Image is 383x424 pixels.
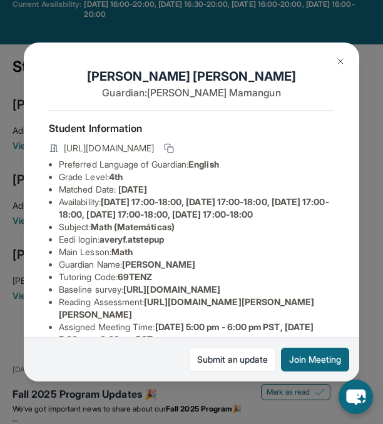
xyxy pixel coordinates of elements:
[111,246,133,257] span: Math
[59,283,334,296] li: Baseline survey :
[59,158,334,171] li: Preferred Language of Guardian:
[335,56,345,66] img: Close Icon
[122,259,195,270] span: [PERSON_NAME]
[59,321,334,346] li: Assigned Meeting Time :
[59,321,314,345] span: [DATE] 5:00 pm - 6:00 pm PST, [DATE] 5:00 pm - 6:00 pm PST
[59,246,334,258] li: Main Lesson :
[59,233,334,246] li: Eedi login :
[64,142,154,154] span: [URL][DOMAIN_NAME]
[109,171,123,182] span: 4th
[59,196,334,221] li: Availability:
[188,159,219,169] span: English
[161,141,176,156] button: Copy link
[189,348,276,371] a: Submit an update
[59,296,315,320] span: [URL][DOMAIN_NAME][PERSON_NAME][PERSON_NAME]
[281,348,349,371] button: Join Meeting
[59,221,334,233] li: Subject :
[118,271,152,282] span: 69TENZ
[59,196,329,220] span: [DATE] 17:00-18:00, [DATE] 17:00-18:00, [DATE] 17:00-18:00, [DATE] 17:00-18:00, [DATE] 17:00-18:00
[59,183,334,196] li: Matched Date:
[59,296,334,321] li: Reading Assessment :
[91,221,175,232] span: Math (Matemáticas)
[118,184,147,194] span: [DATE]
[59,271,334,283] li: Tutoring Code :
[339,380,373,414] button: chat-button
[100,234,164,245] span: averyf.atstepup
[59,258,334,271] li: Guardian Name :
[49,121,334,136] h4: Student Information
[59,171,334,183] li: Grade Level:
[49,85,334,100] p: Guardian: [PERSON_NAME] Mamangun
[49,68,334,85] h1: [PERSON_NAME] [PERSON_NAME]
[123,284,220,295] span: [URL][DOMAIN_NAME]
